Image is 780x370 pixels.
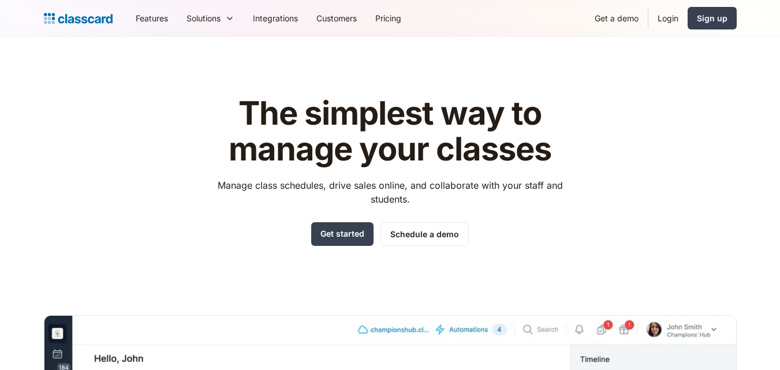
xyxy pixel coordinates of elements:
[311,222,374,246] a: Get started
[648,5,688,31] a: Login
[688,7,737,29] a: Sign up
[207,178,573,206] p: Manage class schedules, drive sales online, and collaborate with your staff and students.
[380,222,469,246] a: Schedule a demo
[44,10,113,27] a: home
[366,5,410,31] a: Pricing
[177,5,244,31] div: Solutions
[126,5,177,31] a: Features
[207,96,573,167] h1: The simplest way to manage your classes
[307,5,366,31] a: Customers
[244,5,307,31] a: Integrations
[585,5,648,31] a: Get a demo
[186,12,221,24] div: Solutions
[697,12,727,24] div: Sign up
